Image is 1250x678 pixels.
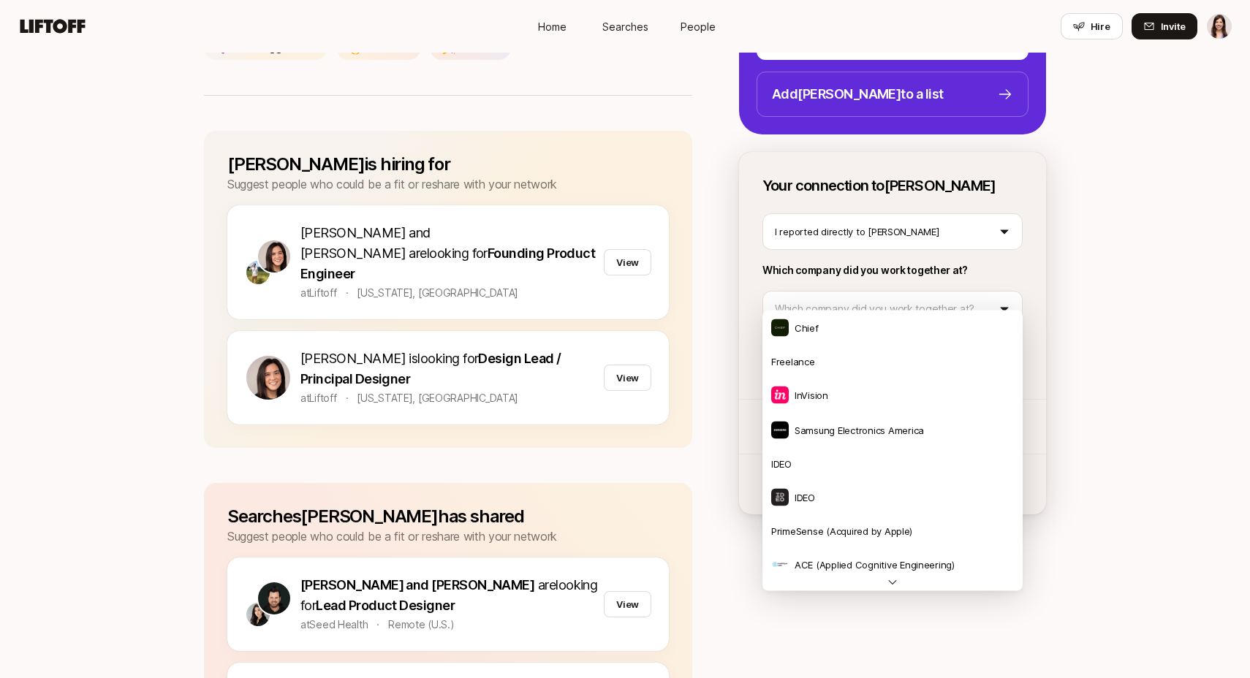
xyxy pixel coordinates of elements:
[771,524,912,538] p: PrimeSense (Acquired by Apple)
[771,354,815,369] p: Freelance
[771,556,789,574] img: ACE (Applied Cognitive Engineering)
[771,319,789,337] img: Chief
[771,386,789,404] img: InVision
[771,422,789,439] img: Samsung Electronics America
[795,388,828,403] p: InVision
[795,321,819,335] p: Chief
[795,423,924,438] p: Samsung Electronics America
[771,457,792,471] p: IDEO
[795,557,955,572] p: ACE (Applied Cognitive Engineering)
[771,489,789,506] img: IDEO
[795,490,815,505] p: IDEO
